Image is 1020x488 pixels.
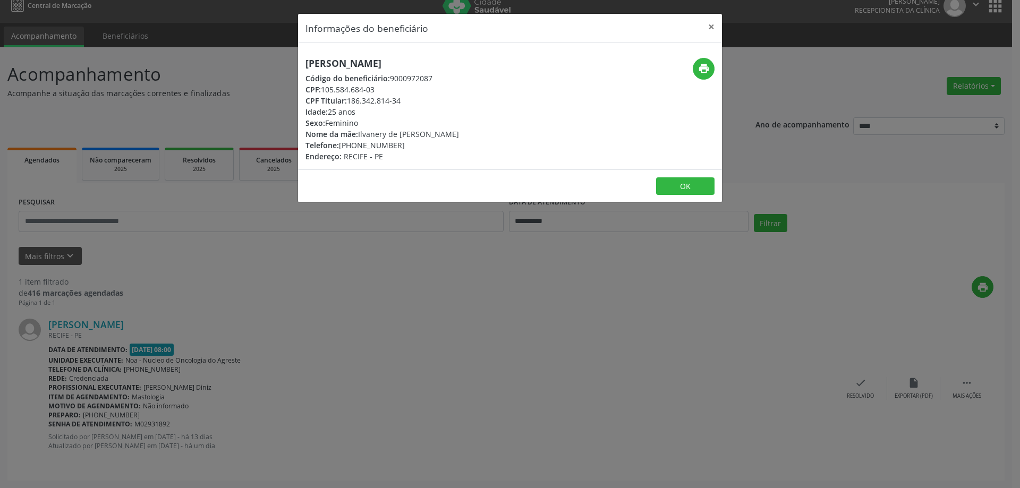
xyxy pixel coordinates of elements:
[305,21,428,35] h5: Informações do beneficiário
[701,14,722,40] button: Close
[305,140,459,151] div: [PHONE_NUMBER]
[656,177,715,195] button: OK
[305,129,459,140] div: Ilvanery de [PERSON_NAME]
[305,129,358,139] span: Nome da mãe:
[305,96,347,106] span: CPF Titular:
[305,84,459,95] div: 105.584.684-03
[305,84,321,95] span: CPF:
[305,106,459,117] div: 25 anos
[305,140,339,150] span: Telefone:
[698,63,710,74] i: print
[305,151,342,161] span: Endereço:
[305,95,459,106] div: 186.342.814-34
[693,58,715,80] button: print
[305,73,459,84] div: 9000972087
[305,107,328,117] span: Idade:
[305,117,459,129] div: Feminino
[305,73,390,83] span: Código do beneficiário:
[344,151,383,161] span: RECIFE - PE
[305,58,459,69] h5: [PERSON_NAME]
[305,118,325,128] span: Sexo:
